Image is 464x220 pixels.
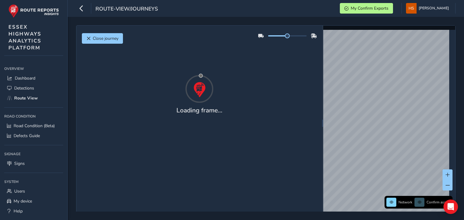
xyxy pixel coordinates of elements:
button: My Confirm Exports [340,3,393,14]
a: Defects Guide [4,131,63,141]
span: Dashboard [15,75,35,81]
span: route-view/journeys [95,5,158,14]
span: Road Condition (Beta) [14,123,55,129]
div: Signage [4,149,63,159]
a: Help [4,206,63,216]
span: Help [14,208,23,214]
button: [PERSON_NAME] [406,3,451,14]
span: ESSEX HIGHWAYS ANALYTICS PLATFORM [8,24,41,51]
a: Dashboard [4,73,63,83]
span: Network [398,200,412,205]
span: My device [14,198,32,204]
div: Open Intercom Messenger [443,200,458,214]
div: Road Condition [4,112,63,121]
a: Users [4,186,63,196]
span: Close journey [93,36,118,41]
span: Route View [14,95,38,101]
a: Signs [4,159,63,168]
span: Defects Guide [14,133,40,139]
span: Signs [14,161,25,166]
img: rr logo [8,4,59,18]
span: Users [14,188,25,194]
span: My Confirm Exports [351,5,388,11]
div: System [4,177,63,186]
img: diamond-layout [406,3,417,14]
h4: Loading frame... [176,107,222,114]
span: Confirm assets [427,200,451,205]
button: Close journey [82,33,123,44]
a: Detections [4,83,63,93]
div: Overview [4,64,63,73]
a: Road Condition (Beta) [4,121,63,131]
span: Detections [14,85,34,91]
a: Route View [4,93,63,103]
a: My device [4,196,63,206]
span: [PERSON_NAME] [419,3,449,14]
